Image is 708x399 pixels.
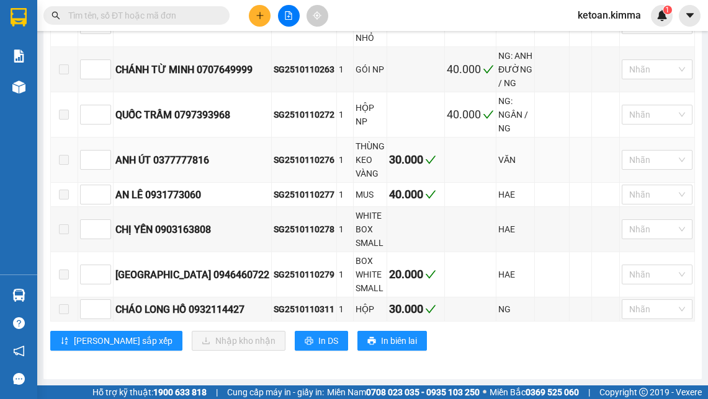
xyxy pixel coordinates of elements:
div: SG2510110311 [274,302,334,316]
span: check [425,269,436,280]
div: SG2510110278 [274,222,334,236]
div: HỘP [356,302,385,316]
span: printer [305,336,313,346]
div: THÙNG KEO VÀNG [356,139,385,180]
span: 1 [665,6,670,14]
span: | [588,385,590,399]
div: CHỊ YẾN 0903163808 [115,222,269,237]
div: HỘP NP [356,101,385,128]
div: NG: ANH ĐƯỜNG / NG [498,49,532,90]
div: [GEOGRAPHIC_DATA] 0946460722 [115,267,269,283]
strong: 0369 525 060 [526,387,579,397]
div: 1 [339,108,351,121]
span: question-circle [13,317,25,329]
td: SG2510110263 [272,47,337,92]
div: ANH ÚT 0377777816 [115,152,269,168]
button: printerIn DS [295,331,348,351]
div: QUỐC TRẦM 0797393968 [115,107,269,123]
button: file-add [278,5,300,27]
span: ⚪️ [483,390,486,395]
div: 1 [339,268,351,281]
img: warehouse-icon [12,289,25,302]
div: SG2510110263 [274,63,334,76]
td: SG2510110311 [272,297,337,322]
strong: 1900 633 818 [153,387,207,397]
img: solution-icon [12,50,25,63]
div: VĂN [498,153,532,167]
span: check [483,64,494,75]
input: Tìm tên, số ĐT hoặc mã đơn [68,9,215,22]
span: Miền Nam [327,385,480,399]
div: SG2510110277 [274,188,334,201]
div: NG: NGÂN / NG [498,94,532,135]
button: caret-down [679,5,701,27]
span: plus [256,11,264,20]
strong: 0708 023 035 - 0935 103 250 [366,387,480,397]
span: In biên lai [381,334,417,348]
span: Cung cấp máy in - giấy in: [227,385,324,399]
img: warehouse-icon [12,81,25,94]
td: SG2510110272 [272,92,337,138]
button: aim [307,5,328,27]
span: check [425,154,436,165]
div: NG [498,302,532,316]
span: printer [367,336,376,346]
div: 30.000 [389,151,442,169]
div: MUS [356,188,385,201]
span: In DS [318,334,338,348]
span: caret-down [684,10,696,21]
button: downloadNhập kho nhận [192,331,285,351]
span: search [52,11,60,20]
button: plus [249,5,271,27]
span: check [483,109,494,120]
button: sort-ascending[PERSON_NAME] sắp xếp [50,331,182,351]
div: SG2510110276 [274,153,334,167]
div: HAE [498,268,532,281]
div: 1 [339,222,351,236]
span: notification [13,345,25,357]
span: | [216,385,218,399]
div: CHÁO LONG HỒ 0932114427 [115,302,269,317]
span: check [425,304,436,315]
span: file-add [284,11,293,20]
div: 30.000 [389,300,442,318]
button: printerIn biên lai [357,331,427,351]
div: 20.000 [389,266,442,283]
span: check [425,189,436,200]
td: SG2510110279 [272,252,337,297]
span: Miền Bắc [490,385,579,399]
div: GÓI NP [356,63,385,76]
div: SG2510110279 [274,268,334,281]
div: HAE [498,222,532,236]
div: 40.000 [389,186,442,203]
img: icon-new-feature [656,10,668,21]
span: copyright [639,388,648,397]
td: SG2510110278 [272,207,337,252]
div: 1 [339,153,351,167]
span: aim [313,11,321,20]
span: sort-ascending [60,336,69,346]
div: 1 [339,188,351,201]
div: 40.000 [447,106,494,123]
div: 1 [339,302,351,316]
div: WHITE BOX SMALL [356,209,385,250]
span: Hỗ trợ kỹ thuật: [92,385,207,399]
td: SG2510110277 [272,183,337,207]
div: SG2510110272 [274,108,334,121]
span: ketoan.kimma [568,7,651,23]
div: 1 [339,63,351,76]
span: message [13,373,25,385]
img: logo-vxr [11,8,27,27]
div: BOX WHITE SMALL [356,254,385,295]
div: 40.000 [447,61,494,78]
td: SG2510110276 [272,138,337,183]
div: CHÁNH TỪ MINH 0707649999 [115,62,269,77]
div: AN LÊ 0931773060 [115,187,269,203]
span: [PERSON_NAME] sắp xếp [74,334,173,348]
sup: 1 [663,6,672,14]
div: HAE [498,188,532,201]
